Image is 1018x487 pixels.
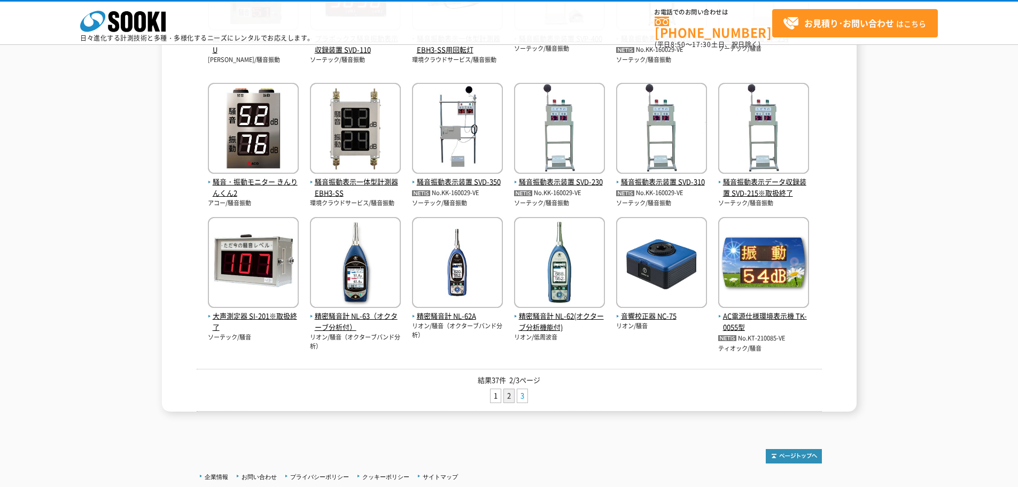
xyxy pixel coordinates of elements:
img: きんりんくん2 [208,83,299,176]
p: No.KK-160029-VE [514,188,605,199]
span: 騒音振動表示装置 SVD-350 [412,176,503,188]
a: お見積り･お問い合わせはこちら [772,9,938,37]
p: リオン/低周波音 [514,333,605,342]
li: 2 [503,389,515,403]
img: SVD-350 [412,83,503,176]
p: ソーテック/騒音 [208,333,299,342]
p: 環境クラウドサービス/騒音振動 [412,56,503,65]
a: [PHONE_NUMBER] [655,17,772,38]
a: 3 [517,389,527,403]
span: 騒音振動表示データ収録装置 SVD-215※取扱終了 [718,176,809,199]
img: NL-62A [412,217,503,311]
a: 精密騒音計 NL-62A [412,300,503,322]
a: 騒音振動表示データ収録装置 SVD-215※取扱終了 [718,166,809,199]
span: AC電源仕様環境表示機 TK-0055型 [718,311,809,333]
p: No.KK-160029-VE [616,188,707,199]
p: ソーテック/騒音振動 [412,199,503,208]
p: 結果37件 2/3ページ [197,375,822,386]
img: SVD-310 [616,83,707,176]
a: 騒音振動表示装置 SVD-310 [616,166,707,188]
a: 企業情報 [205,474,228,480]
span: 大声測定器 SI-201※取扱終了 [208,311,299,333]
span: 8:50 [671,40,686,49]
a: クッキーポリシー [362,474,409,480]
p: アコー/騒音振動 [208,199,299,208]
img: SVD-230 [514,83,605,176]
p: No.KK-160029-VE [616,44,707,56]
a: 音響校正器 NC-75 [616,300,707,322]
img: トップページへ [766,449,822,463]
span: 音響校正器 NC-75 [616,311,707,322]
span: お電話でのお問い合わせは [655,9,772,16]
a: 1 [491,389,501,403]
span: 17:30 [692,40,711,49]
p: リオン/騒音（オクターブバンド分析） [310,333,401,351]
img: SI-201※取扱終了 [208,217,299,311]
p: ソーテック/騒音振動 [310,56,401,65]
p: No.KT-210085-VE [718,333,809,344]
a: プライバシーポリシー [290,474,349,480]
p: リオン/騒音 [616,322,707,331]
p: [PERSON_NAME]/騒音振動 [208,56,299,65]
p: ソーテック/騒音振動 [514,199,605,208]
img: NC-75 [616,217,707,311]
p: リオン/騒音（オクターブバンド分析） [412,322,503,339]
span: はこちら [783,16,926,32]
a: AC電源仕様環境表示機 TK-0055型 [718,300,809,333]
img: NL-63（オクターブ分析付） [310,217,401,311]
p: ソーテック/騒音振動 [718,199,809,208]
span: 精密騒音計 NL-63（オクターブ分析付） [310,311,401,333]
p: 日々進化する計測技術と多種・多様化するニーズにレンタルでお応えします。 [80,35,314,41]
span: 騒音・振動モニター きんりんくん2 [208,176,299,199]
p: ソーテック/騒音振動 [616,199,707,208]
p: No.KK-160029-VE [412,188,503,199]
a: サイトマップ [423,474,458,480]
p: 環境クラウドサービス/騒音振動 [310,199,401,208]
span: 精密騒音計 NL-62(オクターブ分析機能付) [514,311,605,333]
a: 騒音振動表示一体型計測器 EBH3-SS [310,166,401,199]
span: 精密騒音計 NL-62A [412,311,503,322]
a: 騒音振動表示装置 SVD-350 [412,166,503,188]
a: 騒音振動表示装置 SVD-230 [514,166,605,188]
span: 騒音振動表示一体型計測器 EBH3-SS [310,176,401,199]
span: 騒音振動表示装置 SVD-230 [514,176,605,188]
img: TK-0055型 [718,217,809,311]
p: ソーテック/騒音振動 [616,56,707,65]
img: NL-62(オクターブ分析機能付) [514,217,605,311]
p: ティオック/騒音 [718,344,809,353]
img: EBH3-SS [310,83,401,176]
a: お問い合わせ [242,474,277,480]
a: 大声測定器 SI-201※取扱終了 [208,300,299,333]
span: (平日 ～ 土日、祝日除く) [655,40,760,49]
img: SVD-215※取扱終了 [718,83,809,176]
a: 精密騒音計 NL-63（オクターブ分析付） [310,300,401,333]
strong: お見積り･お問い合わせ [804,17,894,29]
a: 精密騒音計 NL-62(オクターブ分析機能付) [514,300,605,333]
a: 騒音・振動モニター きんりんくん2 [208,166,299,199]
span: 騒音振動表示装置 SVD-310 [616,176,707,188]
